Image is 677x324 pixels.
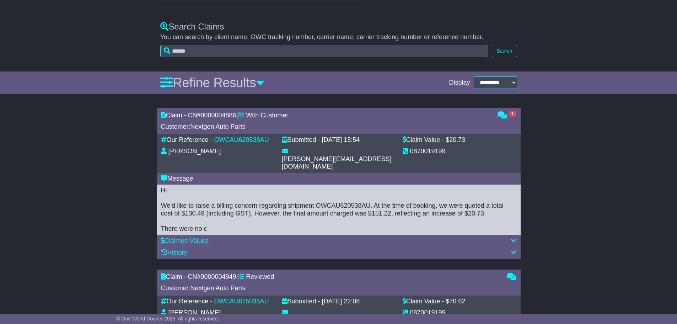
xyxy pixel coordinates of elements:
div: Our Reference - [161,136,213,144]
div: History [161,249,516,257]
div: Customer: [161,285,500,292]
a: History [161,249,187,256]
a: OWCAU625035AU [214,298,269,305]
div: Claim Value - [403,298,444,306]
span: Reviewed [246,273,274,280]
div: Claim - CN# | [161,273,500,281]
div: Our Reference - [161,298,213,306]
div: [DATE] 22:08 [322,298,360,306]
div: $70.62 [446,298,465,306]
div: Claim - CN# | [161,112,490,119]
div: [PERSON_NAME] [168,148,221,155]
div: Claimed Values [161,237,516,245]
a: 1 [498,112,516,119]
span: Display [449,79,470,87]
div: Customer: [161,123,490,131]
div: [DATE] 15:54 [322,136,360,144]
div: 0870019199 [410,148,446,155]
a: Claimed Values [161,237,209,244]
div: Hi We’d like to raise a billing concern regarding shipment OWCAU620538AU. At the time of booking,... [161,187,516,233]
a: Refine Results [160,75,264,90]
span: 0000004886 [201,112,236,119]
span: Nextgen Auto Parts [190,123,246,130]
div: Search Claims [160,22,517,32]
div: 0870019199 [410,309,446,317]
div: Message [161,175,516,183]
div: [PERSON_NAME] [168,309,221,317]
div: Claim Value - [403,136,444,144]
span: © One World Courier 2025. All rights reserved. [117,316,219,322]
button: Search [492,45,517,57]
span: 0000004949 [201,273,236,280]
span: 1 [509,111,516,117]
p: You can search by client name, OWC tracking number, carrier name, carrier tracking number or refe... [160,33,517,41]
span: Nextgen Auto Parts [190,285,246,292]
a: OWCAU620538AU [214,136,269,143]
div: [PERSON_NAME][EMAIL_ADDRESS][DOMAIN_NAME] [282,155,396,171]
div: $20.73 [446,136,465,144]
div: Submitted - [282,298,320,306]
div: Submitted - [282,136,320,144]
span: With Customer [246,112,288,119]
